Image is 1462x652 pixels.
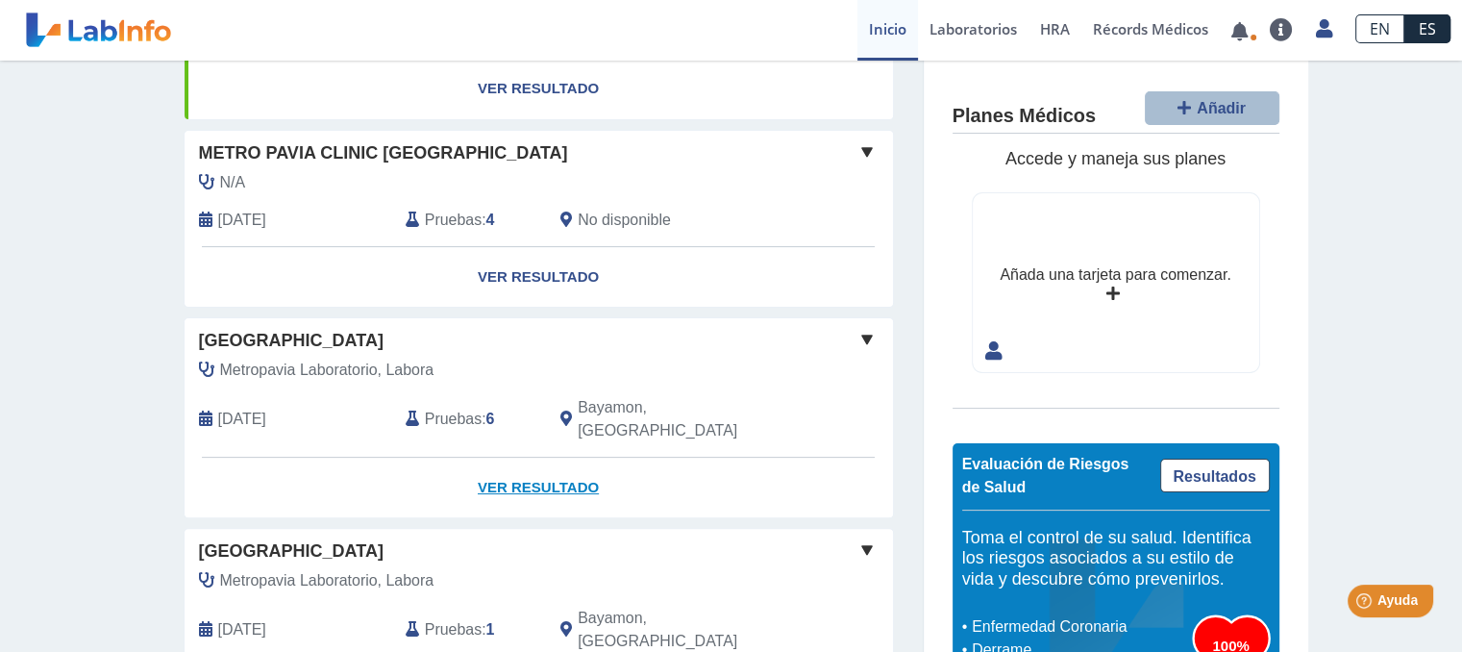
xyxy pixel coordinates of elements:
span: Bayamon, PR [578,396,790,442]
span: [GEOGRAPHIC_DATA] [199,328,384,354]
span: 2025-09-06 [218,408,266,431]
h5: Toma el control de su salud. Identifica los riesgos asociados a su estilo de vida y descubre cómo... [962,528,1270,590]
span: 2025-09-17 [218,209,266,232]
span: No disponible [578,209,671,232]
h4: Planes Médicos [953,105,1096,128]
span: Pruebas [425,618,482,641]
a: Ver Resultado [185,59,893,119]
button: Añadir [1145,91,1279,125]
span: N/A [220,171,246,194]
b: 4 [486,212,495,228]
b: 6 [486,411,495,427]
a: Ver Resultado [185,458,893,518]
span: Añadir [1197,100,1246,116]
b: 1 [486,621,495,638]
span: Accede y maneja sus planes [1005,149,1226,168]
a: Resultados [1160,459,1270,492]
span: HRA [1040,19,1070,38]
span: Metropavia Laboratorio, Labora [220,569,434,592]
li: Enfermedad Coronaria [967,615,1193,639]
div: Añada una tarjeta para comenzar. [1000,263,1230,287]
a: EN [1355,14,1404,43]
span: [GEOGRAPHIC_DATA] [199,539,384,564]
span: Pruebas [425,209,482,232]
iframe: Help widget launcher [1291,577,1441,631]
span: Metro Pavia Clinic [GEOGRAPHIC_DATA] [199,140,568,166]
div: : [391,209,546,232]
span: Pruebas [425,408,482,431]
a: Ver Resultado [185,247,893,308]
div: : [391,396,546,442]
span: Evaluación de Riesgos de Salud [962,456,1129,495]
a: ES [1404,14,1450,43]
span: 2025-06-09 [218,618,266,641]
span: Metropavia Laboratorio, Labora [220,359,434,382]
